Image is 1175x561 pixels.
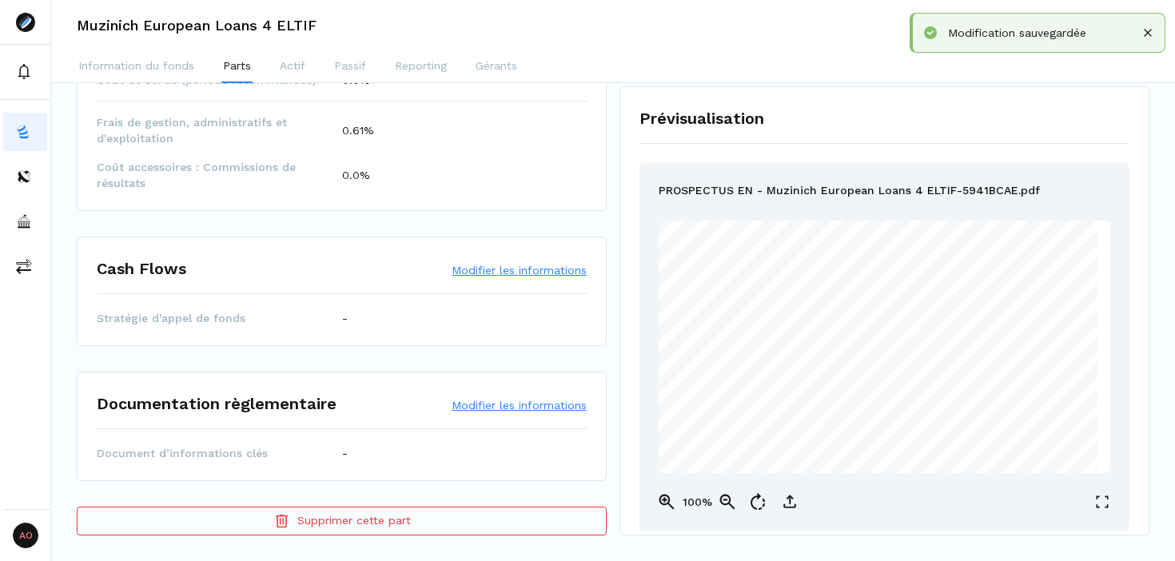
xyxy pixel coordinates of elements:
[639,106,1129,130] h1: Prévisualisation
[280,58,305,74] p: Actif
[789,433,1022,440] span: ) incorporated and authorized under Part II of the Luxembourg law of 17
[474,51,519,83] button: Gérants
[966,450,969,457] span: )
[13,523,38,548] span: AO
[77,507,607,535] button: Supprimer cette part
[395,58,447,74] p: Reporting
[97,392,337,416] h1: Documentation règlementaire
[342,310,348,326] p: -
[223,58,251,74] p: Parts
[334,58,366,74] p: Passif
[918,424,1027,432] span: société d’investissement à capital
[77,18,317,33] h3: Muzinich European Loans 4 ELTIF
[342,122,374,138] p: 0.61%
[97,445,342,461] span: Document d’informations clés
[452,397,587,413] button: Modifier les informations
[852,384,904,395] span: Prospectus
[733,433,759,440] span: variable
[476,58,517,74] p: Gérants
[953,450,966,457] span: S.A.
[971,450,1030,457] span: and subject to the
[659,182,1040,201] p: PROSPECTUS EN - Muzinich European Loans 4 ELTIF-5941BCAE.pdf
[889,450,945,457] span: société anonyme
[3,157,47,196] button: distributors
[342,445,348,461] p: -
[16,258,32,274] img: commissions
[767,433,790,440] span: SICAV
[221,51,253,83] button: Parts
[948,25,1139,41] div: Modification sauvegardée
[97,257,186,280] h1: Cash Flows
[761,433,765,440] span: –
[3,202,47,241] button: asset-managers
[97,310,342,326] span: Stratégie d'appel de fonds
[3,113,47,151] button: funds
[3,247,47,285] button: commissions
[16,213,32,229] img: asset-managers
[393,51,448,83] button: Reporting
[738,347,1018,360] span: Muzinich European Loans 4 ELTIF SICAV, S.A.
[736,458,1019,465] span: provisions of the Regulation (EU) 2015/760 on European Long Term Investment Funds
[77,51,196,83] button: Information du fonds
[16,169,32,185] img: distributors
[730,424,917,432] span: a Luxembourg investment company with variable capital (
[78,58,194,74] p: Information du fonds
[946,450,950,457] span: –
[97,114,342,146] span: Frais de gestion, administratifs et d'exploitation
[333,51,368,83] button: Passif
[681,494,713,511] p: 100%
[727,441,785,448] span: [DATE] relating to
[727,450,888,457] span: time, under the form of a public limited company (
[342,167,370,183] p: 0.0%
[817,441,1029,448] span: Undertakings for Collective Investment, as amended from time to
[97,159,342,191] span: Coût accessoires : Commissions de résultats
[16,124,32,140] img: funds
[278,51,307,83] button: Actif
[452,262,587,278] button: Modifier les informations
